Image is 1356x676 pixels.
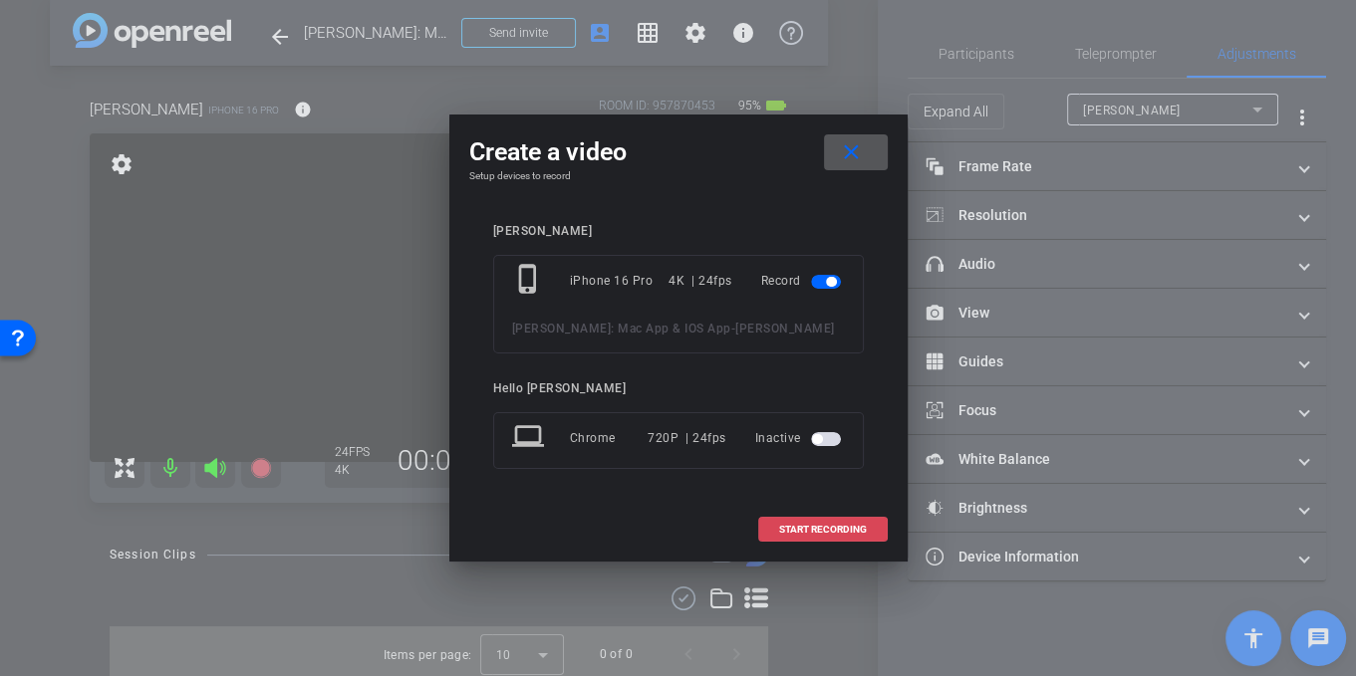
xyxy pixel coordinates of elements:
mat-icon: phone_iphone [512,263,548,299]
div: [PERSON_NAME] [493,224,864,239]
div: Inactive [755,420,845,456]
div: 720P | 24fps [648,420,726,456]
div: Chrome [570,420,649,456]
button: START RECORDING [758,517,888,542]
div: Hello [PERSON_NAME] [493,381,864,396]
div: Create a video [469,134,888,170]
mat-icon: laptop [512,420,548,456]
span: [PERSON_NAME]: Mac App & IOS App [512,322,731,336]
div: 4K | 24fps [669,263,732,299]
h4: Setup devices to record [469,170,888,182]
mat-icon: close [839,140,864,165]
span: - [731,322,736,336]
span: START RECORDING [779,525,867,535]
div: iPhone 16 Pro [570,263,670,299]
span: [PERSON_NAME] [735,322,835,336]
div: Record [761,263,845,299]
